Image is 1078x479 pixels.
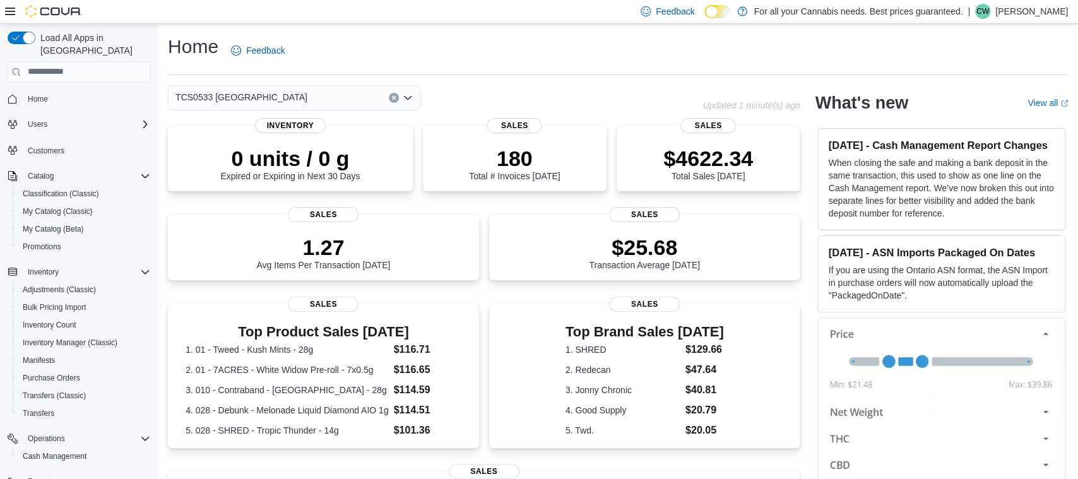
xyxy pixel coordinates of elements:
span: Cash Management [18,449,150,464]
span: Manifests [18,353,150,368]
dd: $129.66 [685,342,724,357]
p: | [968,4,970,19]
a: Inventory Count [18,317,81,333]
p: For all your Cannabis needs. Best prices guaranteed. [754,4,962,19]
span: My Catalog (Classic) [18,204,150,219]
button: Inventory [3,263,155,281]
span: Inventory [23,264,150,280]
span: Classification (Classic) [23,189,99,199]
span: Inventory Manager (Classic) [18,335,150,350]
span: Sales [609,297,680,312]
span: Transfers (Classic) [18,388,150,403]
button: Inventory Count [13,316,155,334]
button: Bulk Pricing Import [13,299,155,316]
span: Promotions [18,239,150,254]
span: Purchase Orders [18,370,150,386]
a: My Catalog (Beta) [18,222,89,237]
span: Transfers [23,408,54,418]
span: Customers [28,146,64,156]
button: Catalog [3,167,155,185]
button: Catalog [23,169,59,184]
span: Sales [288,207,358,222]
button: Classification (Classic) [13,185,155,203]
span: Operations [23,431,150,446]
a: Classification (Classic) [18,186,104,201]
span: Sales [449,464,519,479]
dd: $20.05 [685,423,724,438]
p: 0 units / 0 g [220,146,360,171]
span: Feedback [656,5,694,18]
span: Catalog [28,171,54,181]
h2: What's new [815,93,908,113]
a: Transfers (Classic) [18,388,91,403]
span: Manifests [23,355,55,365]
p: When closing the safe and making a bank deposit in the same transaction, this used to show as one... [828,157,1055,220]
dd: $20.79 [685,403,724,418]
dt: 3. 010 - Contraband - [GEOGRAPHIC_DATA] - 28g [186,384,388,396]
span: Transfers [18,406,150,421]
button: Clear input [389,93,399,103]
span: Feedback [246,44,285,57]
a: View allExternal link [1028,98,1068,108]
div: Chris Wood [975,4,990,19]
span: Sales [609,207,680,222]
dd: $40.81 [685,382,724,398]
dt: 3. Jonny Chronic [566,384,680,396]
dd: $116.71 [394,342,461,357]
span: Adjustments (Classic) [18,282,150,297]
button: Promotions [13,238,155,256]
dd: $47.64 [685,362,724,377]
span: Users [23,117,150,132]
span: Home [28,94,48,104]
p: 180 [469,146,560,171]
div: Transaction Average [DATE] [589,235,700,270]
dt: 4. 028 - Debunk - Melonade Liquid Diamond AIO 1g [186,404,388,417]
button: My Catalog (Classic) [13,203,155,220]
button: Inventory [23,264,64,280]
dd: $114.59 [394,382,461,398]
dd: $116.65 [394,362,461,377]
span: Bulk Pricing Import [23,302,86,312]
span: Users [28,119,47,129]
p: $25.68 [589,235,700,260]
a: Purchase Orders [18,370,85,386]
a: Feedback [226,38,290,63]
span: CW [976,4,989,19]
dd: $101.36 [394,423,461,438]
button: Users [3,115,155,133]
span: Sales [680,118,735,133]
h3: Top Product Sales [DATE] [186,324,461,340]
span: Inventory [255,118,326,133]
h3: [DATE] - ASN Imports Packaged On Dates [828,246,1055,259]
a: Bulk Pricing Import [18,300,92,315]
a: Customers [23,143,69,158]
span: Promotions [23,242,61,252]
span: Bulk Pricing Import [18,300,150,315]
span: Home [23,91,150,107]
button: Open list of options [403,93,413,103]
span: TCS0533 [GEOGRAPHIC_DATA] [175,90,307,105]
div: Total # Invoices [DATE] [469,146,560,181]
span: Adjustments (Classic) [23,285,96,295]
h3: Top Brand Sales [DATE] [566,324,724,340]
span: Inventory [28,267,59,277]
dt: 5. 028 - SHRED - Tropic Thunder - 14g [186,424,388,437]
button: Manifests [13,352,155,369]
span: Transfers (Classic) [23,391,86,401]
span: Dark Mode [704,18,705,19]
button: My Catalog (Beta) [13,220,155,238]
a: Inventory Manager (Classic) [18,335,122,350]
a: My Catalog (Classic) [18,204,98,219]
span: Catalog [23,169,150,184]
span: My Catalog (Beta) [18,222,150,237]
p: Updated 1 minute(s) ago [702,100,800,110]
button: Operations [3,430,155,447]
a: Adjustments (Classic) [18,282,101,297]
input: Dark Mode [704,5,731,18]
span: My Catalog (Classic) [23,206,93,216]
span: Purchase Orders [23,373,80,383]
span: My Catalog (Beta) [23,224,84,234]
button: Cash Management [13,447,155,465]
dt: 1. SHRED [566,343,680,356]
button: Transfers [13,405,155,422]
